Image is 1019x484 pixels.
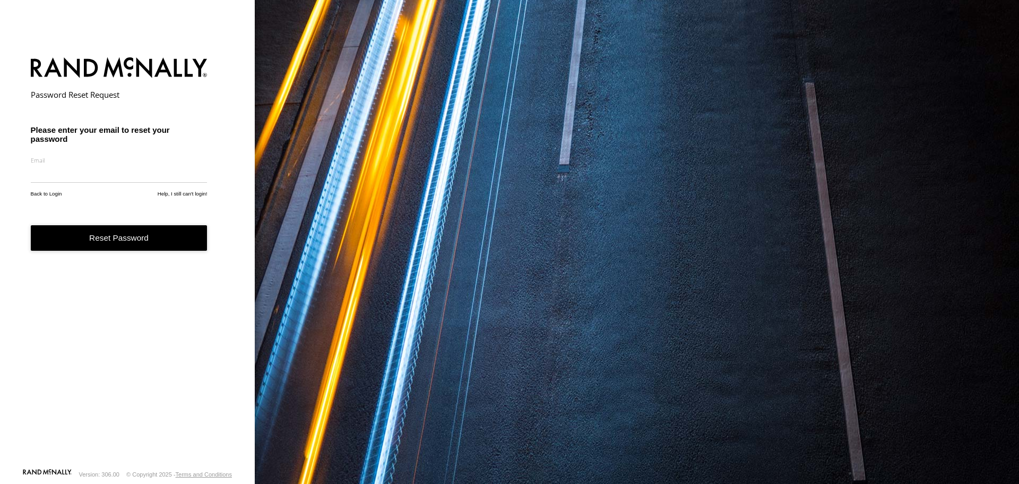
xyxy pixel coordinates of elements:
h3: Please enter your email to reset your password [31,125,208,143]
div: Version: 306.00 [79,471,119,478]
h2: Password Reset Request [31,89,208,100]
a: Visit our Website [23,469,72,480]
a: Terms and Conditions [176,471,232,478]
img: Rand McNally [31,55,208,82]
button: Reset Password [31,225,208,251]
label: Email [31,156,208,164]
div: © Copyright 2025 - [126,471,232,478]
a: Back to Login [31,191,62,197]
a: Help, I still can't login! [158,191,208,197]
